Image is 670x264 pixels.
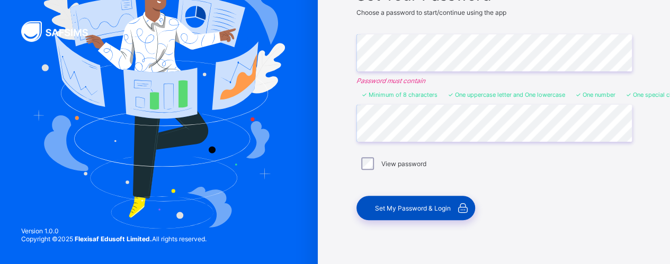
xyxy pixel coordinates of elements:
[75,235,152,243] strong: Flexisaf Edusoft Limited.
[381,160,426,168] label: View password
[356,77,632,85] em: Password must contain
[21,235,207,243] span: Copyright © 2025 All rights reserved.
[362,91,437,98] li: Minimum of 8 characters
[375,204,451,212] span: Set My Password & Login
[21,227,207,235] span: Version 1.0.0
[21,21,101,42] img: SAFSIMS Logo
[448,91,565,98] li: One uppercase letter and One lowercase
[356,8,506,16] span: Choose a password to start/continue using the app
[576,91,615,98] li: One number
